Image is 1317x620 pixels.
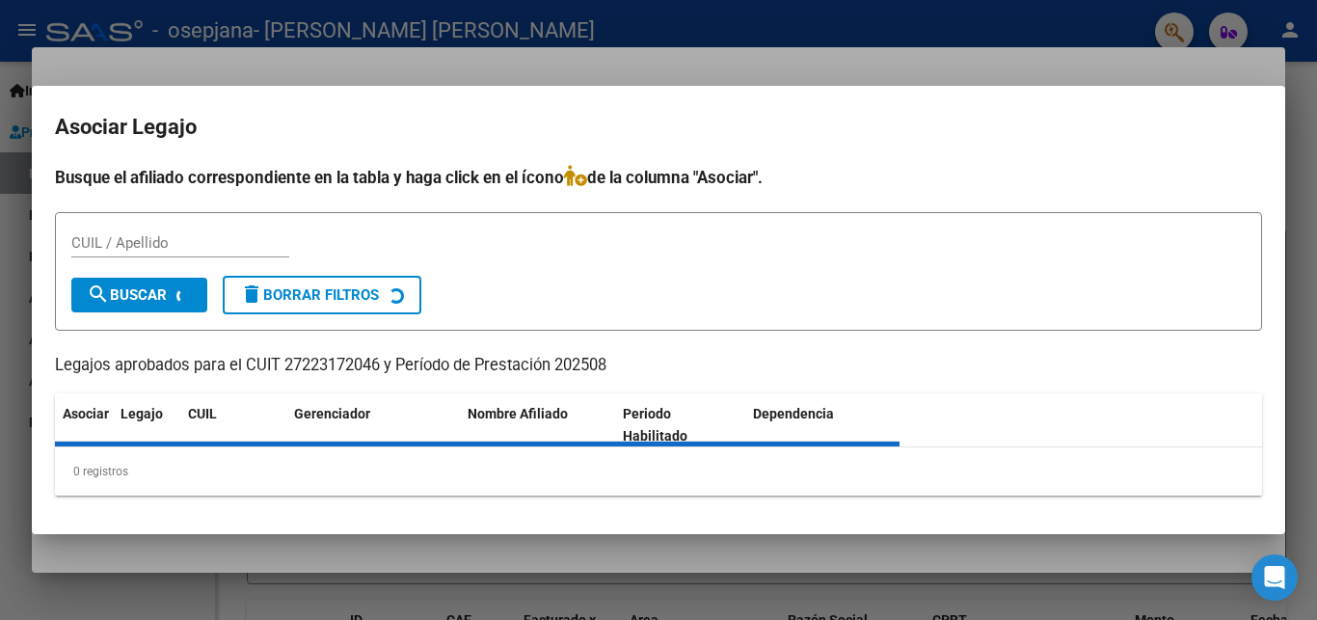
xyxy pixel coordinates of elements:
button: Buscar [71,278,207,312]
h2: Asociar Legajo [55,109,1262,146]
div: 0 registros [55,447,1262,496]
span: Dependencia [753,406,834,421]
h4: Busque el afiliado correspondiente en la tabla y haga click en el ícono de la columna "Asociar". [55,165,1262,190]
span: Gerenciador [294,406,370,421]
mat-icon: search [87,283,110,306]
span: Borrar Filtros [240,286,379,304]
p: Legajos aprobados para el CUIT 27223172046 y Período de Prestación 202508 [55,354,1262,378]
datatable-header-cell: Dependencia [745,393,900,457]
span: Buscar [87,286,167,304]
datatable-header-cell: Legajo [113,393,180,457]
datatable-header-cell: Gerenciador [286,393,460,457]
div: Open Intercom Messenger [1251,554,1298,601]
span: Periodo Habilitado [623,406,687,444]
datatable-header-cell: Periodo Habilitado [615,393,745,457]
datatable-header-cell: Asociar [55,393,113,457]
datatable-header-cell: CUIL [180,393,286,457]
button: Borrar Filtros [223,276,421,314]
datatable-header-cell: Nombre Afiliado [460,393,615,457]
span: CUIL [188,406,217,421]
span: Nombre Afiliado [468,406,568,421]
mat-icon: delete [240,283,263,306]
span: Legajo [121,406,163,421]
span: Asociar [63,406,109,421]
